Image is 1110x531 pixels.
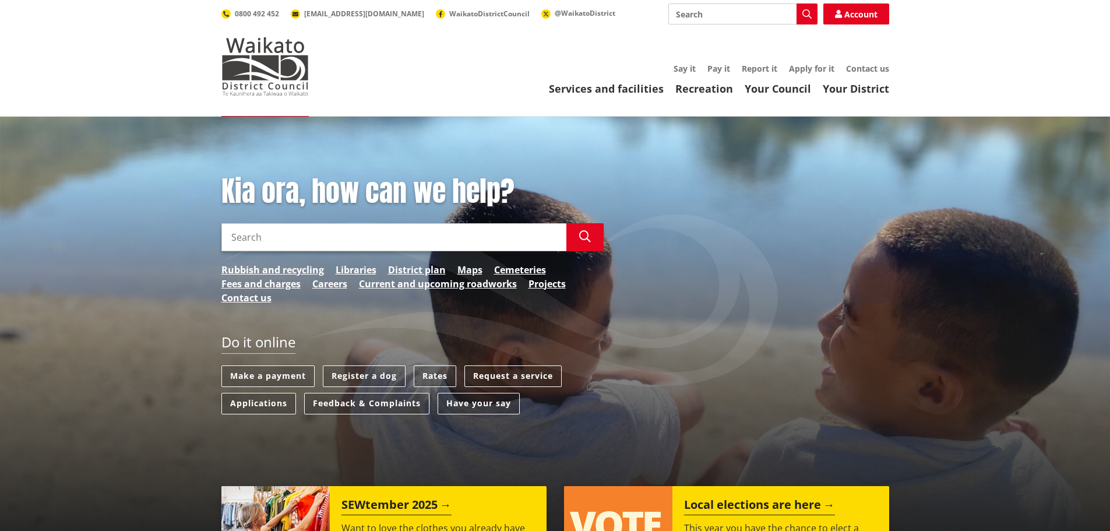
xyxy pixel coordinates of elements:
a: WaikatoDistrictCouncil [436,9,530,19]
a: Report it [742,63,777,74]
a: Pay it [707,63,730,74]
a: Recreation [675,82,733,96]
a: Your Council [745,82,811,96]
a: Contact us [221,291,272,305]
h1: Kia ora, how can we help? [221,175,604,209]
a: @WaikatoDistrict [541,8,615,18]
a: Applications [221,393,296,414]
h2: Local elections are here [684,498,835,515]
a: Projects [528,277,566,291]
a: [EMAIL_ADDRESS][DOMAIN_NAME] [291,9,424,19]
span: @WaikatoDistrict [555,8,615,18]
a: Current and upcoming roadworks [359,277,517,291]
a: Maps [457,263,482,277]
a: Contact us [846,63,889,74]
a: Feedback & Complaints [304,393,429,414]
span: 0800 492 452 [235,9,279,19]
input: Search input [221,223,566,251]
span: WaikatoDistrictCouncil [449,9,530,19]
a: Cemeteries [494,263,546,277]
h2: SEWtember 2025 [341,498,452,515]
span: [EMAIL_ADDRESS][DOMAIN_NAME] [304,9,424,19]
a: Say it [674,63,696,74]
a: Request a service [464,365,562,387]
a: Libraries [336,263,376,277]
input: Search input [668,3,817,24]
a: Account [823,3,889,24]
h2: Do it online [221,334,295,354]
a: 0800 492 452 [221,9,279,19]
a: Have your say [438,393,520,414]
a: Fees and charges [221,277,301,291]
a: Careers [312,277,347,291]
a: Rubbish and recycling [221,263,324,277]
a: Rates [414,365,456,387]
a: Apply for it [789,63,834,74]
a: District plan [388,263,446,277]
a: Your District [823,82,889,96]
img: Waikato District Council - Te Kaunihera aa Takiwaa o Waikato [221,37,309,96]
a: Register a dog [323,365,406,387]
a: Make a payment [221,365,315,387]
a: Services and facilities [549,82,664,96]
